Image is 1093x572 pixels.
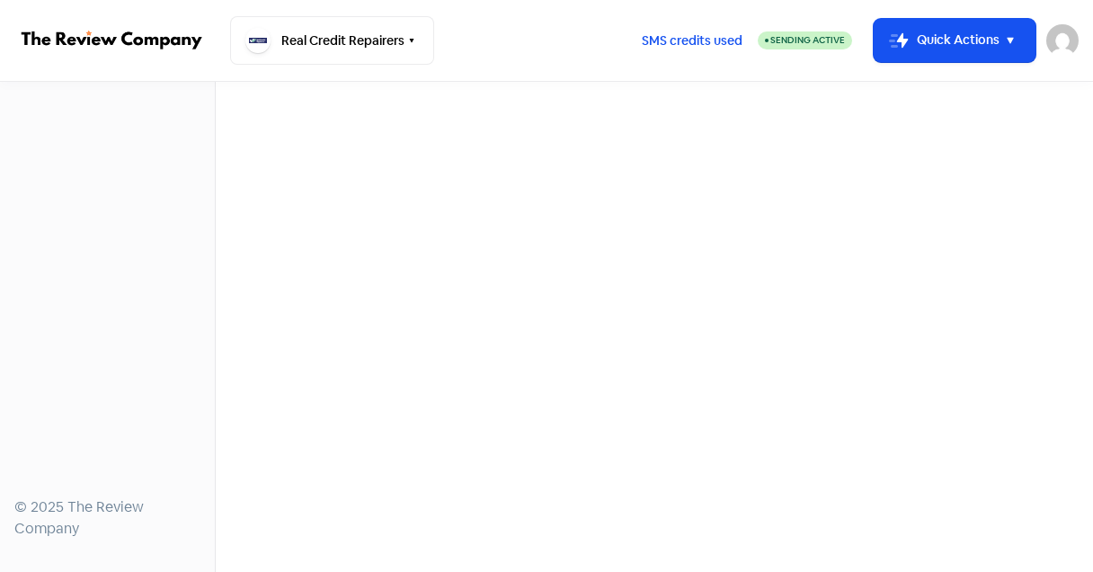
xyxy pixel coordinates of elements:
[230,16,434,65] button: Real Credit Repairers
[14,496,200,540] div: © 2025 The Review Company
[758,30,852,51] a: Sending Active
[874,19,1035,62] button: Quick Actions
[626,30,758,49] a: SMS credits used
[770,34,845,46] span: Sending Active
[1046,24,1079,57] img: User
[642,31,742,50] span: SMS credits used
